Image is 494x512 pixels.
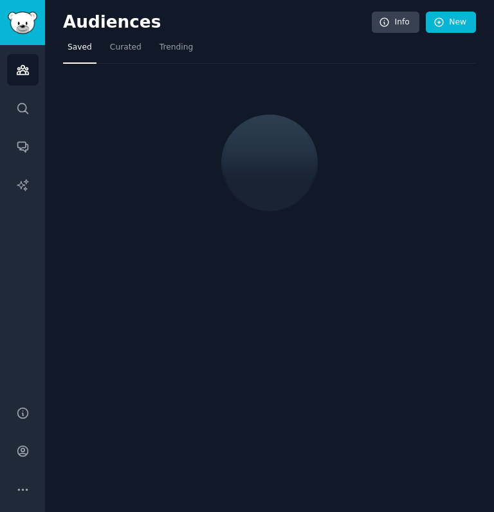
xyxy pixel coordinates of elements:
img: GummySearch logo [8,12,37,34]
a: Info [372,12,419,33]
a: New [426,12,476,33]
a: Trending [155,37,197,64]
span: Saved [68,42,92,53]
a: Curated [105,37,146,64]
span: Curated [110,42,142,53]
a: Saved [63,37,96,64]
h2: Audiences [63,12,372,33]
span: Trending [160,42,193,53]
